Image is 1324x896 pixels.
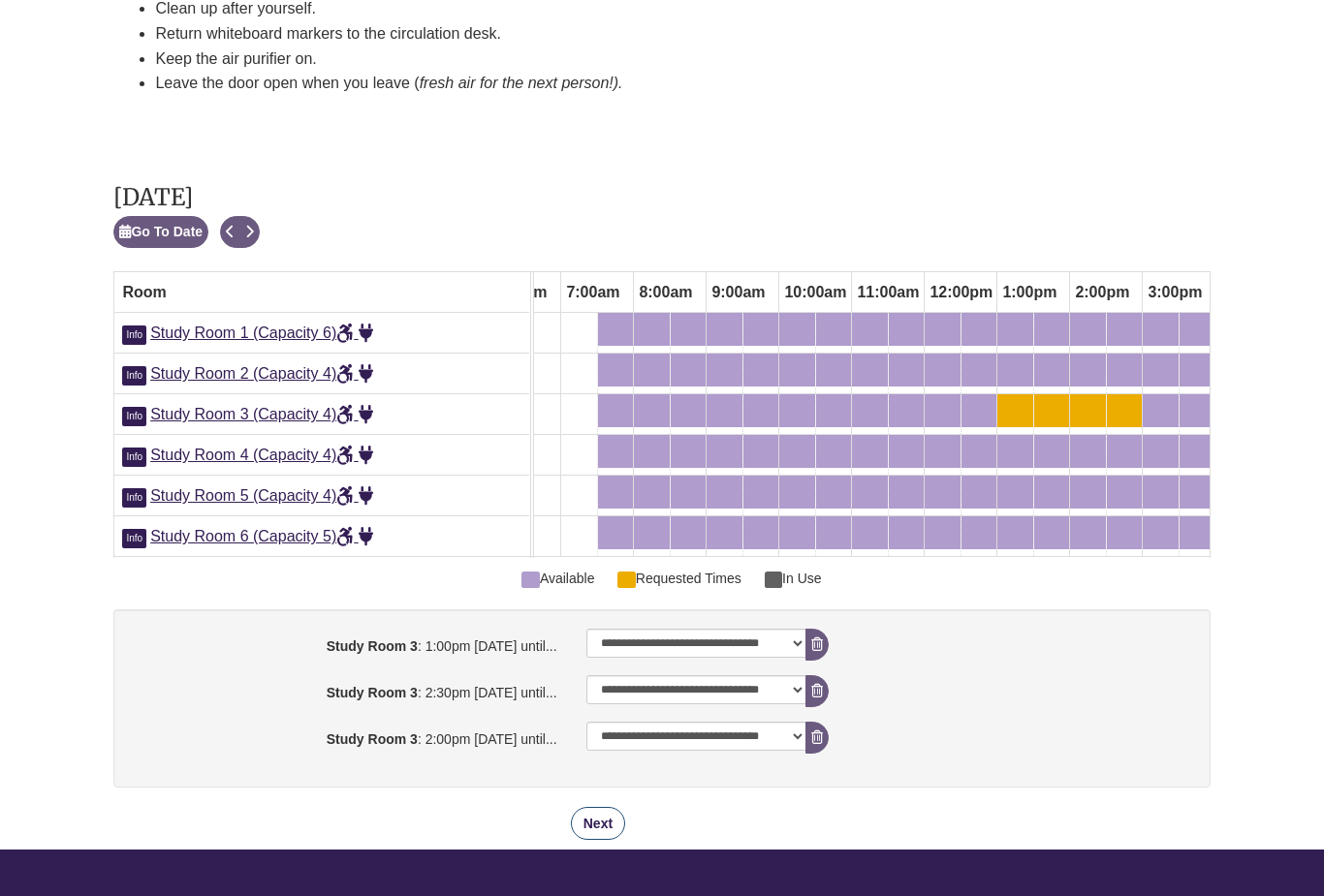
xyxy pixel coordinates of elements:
[779,476,815,509] a: 10:00am Tuesday, September 2, 2025 - Study Room 5 - Available
[150,324,373,341] a: Study Room 1 (Capacity 6)
[617,568,741,589] span: Requested Times
[925,354,961,386] a: 12:00pm Tuesday, September 2, 2025 - Study Room 2 - Available
[707,394,742,427] a: 9:00am Tuesday, September 2, 2025 - Study Room 3 - Available
[150,447,373,463] a: Study Room 4 (Capacity 4)
[889,354,924,386] a: 11:30am Tuesday, September 2, 2025 - Study Room 2 - Available
[852,354,888,386] a: 11:00am Tuesday, September 2, 2025 - Study Room 2 - Available
[150,528,373,544] span: Study Room 6 (Capacity 5)
[889,435,924,468] a: 11:30am Tuesday, September 2, 2025 - Study Room 4 - Available
[1107,516,1142,549] a: 2:30pm Tuesday, September 2, 2025 - Study Room 6 - Available
[852,435,888,468] a: 11:00am Tuesday, September 2, 2025 - Study Room 4 - Available
[122,365,150,382] a: Click for more info about Study Room 2 (Capacity 4)
[671,354,706,386] a: 8:30am Tuesday, September 2, 2025 - Study Room 2 - Available
[1070,394,1106,427] a: 2:00pm Tuesday, September 2, 2025 - Study Room 3 - Available
[816,435,851,468] a: 10:30am Tuesday, September 2, 2025 - Study Room 4 - Available
[1070,476,1106,509] a: 2:00pm Tuesday, September 2, 2025 - Study Room 5 - Available
[1070,354,1106,386] a: 2:00pm Tuesday, September 2, 2025 - Study Room 2 - Available
[889,394,924,427] a: 11:30am Tuesday, September 2, 2025 - Study Room 3 - Available
[816,394,851,427] a: 10:30am Tuesday, September 2, 2025 - Study Room 3 - Available
[707,313,742,346] a: 9:00am Tuesday, September 2, 2025 - Study Room 1 - Available
[155,46,1163,72] li: Keep the air purifier on.
[239,216,260,248] button: Next
[1107,435,1142,468] a: 2:30pm Tuesday, September 2, 2025 - Study Room 4 - Available
[1034,354,1069,386] a: 1:30pm Tuesday, September 2, 2025 - Study Room 2 - Available
[561,276,624,309] span: 7:00am
[598,435,633,468] a: 7:30am Tuesday, September 2, 2025 - Study Room 4 - Available
[925,394,961,427] a: 12:00pm Tuesday, September 2, 2025 - Study Room 3 - Available
[1070,516,1106,549] a: 2:00pm Tuesday, September 2, 2025 - Study Room 6 - Available
[327,685,418,700] strong: Study Room 3
[961,394,996,427] a: 12:30pm Tuesday, September 2, 2025 - Study Room 3 - Available
[707,276,770,309] span: 9:00am
[1034,313,1069,346] a: 1:30pm Tuesday, September 2, 2025 - Study Room 1 - Available
[743,354,778,386] a: 9:30am Tuesday, September 2, 2025 - Study Room 2 - Available
[122,529,146,548] span: Info
[1180,516,1214,549] a: 3:30pm Tuesday, September 2, 2025 - Study Room 6 - Available
[707,354,742,386] a: 9:00am Tuesday, September 2, 2025 - Study Room 2 - Available
[779,435,815,468] a: 10:00am Tuesday, September 2, 2025 - Study Room 4 - Available
[852,276,924,309] span: 11:00am
[1143,276,1207,309] span: 3:00pm
[997,354,1033,386] a: 1:00pm Tuesday, September 2, 2025 - Study Room 2 - Available
[961,516,996,549] a: 12:30pm Tuesday, September 2, 2025 - Study Room 6 - Available
[779,313,815,346] a: 10:00am Tuesday, September 2, 2025 - Study Room 1 - Available
[707,435,742,468] a: 9:00am Tuesday, September 2, 2025 - Study Room 4 - Available
[122,448,146,467] span: Info
[743,476,778,509] a: 9:30am Tuesday, September 2, 2025 - Study Room 5 - Available
[155,71,1163,96] li: Leave the door open when you leave (
[671,516,706,549] a: 8:30am Tuesday, September 2, 2025 - Study Room 6 - Available
[571,807,625,840] button: Next
[852,394,888,427] a: 11:00am Tuesday, September 2, 2025 - Study Room 3 - Available
[852,313,888,346] a: 11:00am Tuesday, September 2, 2025 - Study Room 1 - Available
[521,568,594,589] span: Available
[671,476,706,509] a: 8:30am Tuesday, September 2, 2025 - Study Room 5 - Available
[779,276,851,309] span: 10:00am
[118,675,571,703] label: : 2:30pm [DATE] until...
[765,568,822,589] span: In Use
[1070,276,1134,309] span: 2:00pm
[150,487,373,504] a: Study Room 5 (Capacity 4)
[1034,516,1069,549] a: 1:30pm Tuesday, September 2, 2025 - Study Room 6 - Available
[122,528,150,544] a: Click for more info about Study Room 6 (Capacity 5)
[997,516,1033,549] a: 1:00pm Tuesday, September 2, 2025 - Study Room 6 - Available
[779,394,815,427] a: 10:00am Tuesday, September 2, 2025 - Study Room 3 - Available
[743,516,778,549] a: 9:30am Tuesday, September 2, 2025 - Study Room 6 - Available
[1180,394,1214,427] a: 3:30pm Tuesday, September 2, 2025 - Study Room 3 - Available
[925,313,961,346] a: 12:00pm Tuesday, September 2, 2025 - Study Room 1 - Available
[634,313,670,346] a: 8:00am Tuesday, September 2, 2025 - Study Room 1 - Available
[1107,313,1142,346] a: 2:30pm Tuesday, September 2, 2025 - Study Room 1 - Available
[707,476,742,509] a: 9:00am Tuesday, September 2, 2025 - Study Room 5 - Available
[1143,516,1179,549] a: 3:00pm Tuesday, September 2, 2025 - Study Room 6 - Available
[150,406,373,422] a: Study Room 3 (Capacity 4)
[1107,354,1142,386] a: 2:30pm Tuesday, September 2, 2025 - Study Room 2 - Available
[889,476,924,509] a: 11:30am Tuesday, September 2, 2025 - Study Room 5 - Available
[598,516,633,549] a: 7:30am Tuesday, September 2, 2025 - Study Room 6 - Available
[743,394,778,427] a: 9:30am Tuesday, September 2, 2025 - Study Room 3 - Available
[925,516,961,549] a: 12:00pm Tuesday, September 2, 2025 - Study Room 6 - Available
[779,516,815,549] a: 10:00am Tuesday, September 2, 2025 - Study Room 6 - Available
[634,276,697,309] span: 8:00am
[671,394,706,427] a: 8:30am Tuesday, September 2, 2025 - Study Room 3 - Available
[122,407,146,426] span: Info
[634,394,670,427] a: 8:00am Tuesday, September 2, 2025 - Study Room 3 - Available
[122,447,150,463] a: Click for more info about Study Room 4 (Capacity 4)
[707,516,742,549] a: 9:00am Tuesday, September 2, 2025 - Study Room 6 - Available
[997,435,1033,468] a: 1:00pm Tuesday, September 2, 2025 - Study Room 4 - Available
[634,516,670,549] a: 8:00am Tuesday, September 2, 2025 - Study Room 6 - Available
[113,609,1210,840] div: booking form
[113,216,208,248] button: Go To Date
[122,406,150,422] a: Click for more info about Study Room 3 (Capacity 4)
[1034,476,1069,509] a: 1:30pm Tuesday, September 2, 2025 - Study Room 5 - Available
[122,488,146,508] span: Info
[1143,435,1179,468] a: 3:00pm Tuesday, September 2, 2025 - Study Room 4 - Available
[925,276,997,309] span: 12:00pm
[155,21,1163,46] li: Return whiteboard markers to the circulation desk.
[1143,476,1179,509] a: 3:00pm Tuesday, September 2, 2025 - Study Room 5 - Available
[889,313,924,346] a: 11:30am Tuesday, September 2, 2025 - Study Room 1 - Available
[634,476,670,509] a: 8:00am Tuesday, September 2, 2025 - Study Room 5 - Available
[1180,313,1214,346] a: 3:30pm Tuesday, September 2, 2025 - Study Room 1 - Available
